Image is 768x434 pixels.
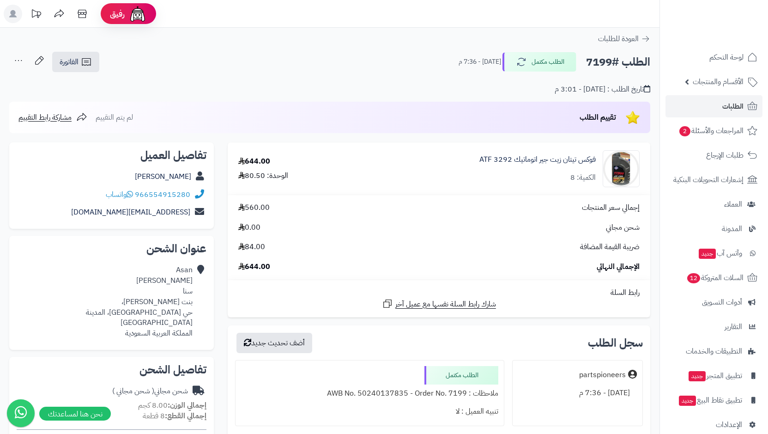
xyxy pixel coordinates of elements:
a: السلات المتروكة12 [665,267,762,289]
span: المدونة [722,222,742,235]
div: شحن مجاني [112,386,188,397]
span: 0.00 [238,222,260,233]
a: شارك رابط السلة نفسها مع عميل آخر [382,298,496,310]
a: تحديثات المنصة [24,5,48,25]
a: إشعارات التحويلات البنكية [665,169,762,191]
div: الكمية: 8 [570,172,596,183]
span: جديد [689,371,706,381]
a: المدونة [665,218,762,240]
span: وآتس آب [698,247,742,260]
div: تنبيه العميل : لا [241,403,498,421]
span: جديد [679,396,696,406]
span: التقارير [725,320,742,333]
h2: الطلب #7199 [586,53,650,72]
span: 644.00 [238,262,270,272]
span: الطلبات [722,100,744,113]
span: الفاتورة [60,56,79,67]
div: Asan [PERSON_NAME] سنا بنت [PERSON_NAME]، حي [GEOGRAPHIC_DATA]، المدينة [GEOGRAPHIC_DATA] المملكة... [17,265,193,339]
h3: سجل الطلب [588,337,643,348]
div: الوحدة: 80.50 [238,171,288,181]
a: مشاركة رابط التقييم [18,112,87,123]
a: تطبيق نقاط البيعجديد [665,389,762,411]
div: الطلب مكتمل [424,366,498,385]
a: التقارير [665,316,762,338]
button: الطلب مكتمل [502,52,576,72]
strong: إجمالي القطع: [165,410,206,422]
span: 560.00 [238,202,270,213]
a: [PERSON_NAME] [135,171,191,182]
a: [EMAIL_ADDRESS][DOMAIN_NAME] [71,207,190,218]
span: 84.00 [238,242,265,252]
button: أضف تحديث جديد [236,333,312,353]
a: تطبيق المتجرجديد [665,365,762,387]
span: تطبيق المتجر [688,369,742,382]
img: logo-2.png [705,19,759,38]
a: واتساب [106,189,133,200]
a: المراجعات والأسئلة2 [665,120,762,142]
a: 966554915280 [135,189,190,200]
span: رفيق [110,8,125,19]
h2: تفاصيل العميل [17,150,206,161]
img: ai-face.png [128,5,147,23]
span: ضريبة القيمة المضافة [580,242,640,252]
div: تاريخ الطلب : [DATE] - 3:01 م [555,84,650,95]
small: 8.00 كجم [138,400,206,411]
a: العملاء [665,193,762,215]
span: تقييم الطلب [580,112,616,123]
div: 644.00 [238,156,270,167]
span: أدوات التسويق [702,296,742,309]
span: شحن مجاني [606,222,640,233]
span: 12 [687,273,700,284]
a: التطبيقات والخدمات [665,340,762,362]
a: الطلبات [665,95,762,117]
span: الإعدادات [716,418,742,431]
a: أدوات التسويق [665,291,762,313]
img: 1660401053-ATF%20FUCHS-90x90.jpg [603,150,639,187]
span: 2 [679,126,690,137]
span: تطبيق نقاط البيع [678,394,742,407]
span: شارك رابط السلة نفسها مع عميل آخر [395,299,496,310]
a: وآتس آبجديد [665,242,762,264]
div: partspioneers [579,370,626,380]
h2: عنوان الشحن [17,243,206,254]
span: إشعارات التحويلات البنكية [673,173,744,186]
a: العودة للطلبات [598,33,650,44]
span: العودة للطلبات [598,33,639,44]
a: الفاتورة [52,52,99,72]
div: رابط السلة [231,287,647,298]
span: السلات المتروكة [686,271,744,284]
span: مشاركة رابط التقييم [18,112,72,123]
span: لوحة التحكم [709,51,744,64]
span: إجمالي سعر المنتجات [582,202,640,213]
span: لم يتم التقييم [96,112,133,123]
a: لوحة التحكم [665,46,762,68]
div: [DATE] - 7:36 م [518,384,637,402]
h2: تفاصيل الشحن [17,364,206,375]
span: ( شحن مجاني ) [112,385,154,397]
small: [DATE] - 7:36 م [459,57,501,67]
a: طلبات الإرجاع [665,144,762,166]
span: طلبات الإرجاع [706,149,744,162]
span: المراجعات والأسئلة [678,124,744,137]
span: جديد [699,249,716,259]
strong: إجمالي الوزن: [168,400,206,411]
span: العملاء [724,198,742,211]
span: التطبيقات والخدمات [686,345,742,358]
small: 8 قطعة [143,410,206,422]
span: الإجمالي النهائي [597,262,640,272]
div: ملاحظات : AWB No. 50240137835 - Order No. 7199 [241,385,498,403]
a: فوكس تيتان زيت جير اتوماتيك 3292 ATF [479,154,596,165]
span: الأقسام والمنتجات [693,75,744,88]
